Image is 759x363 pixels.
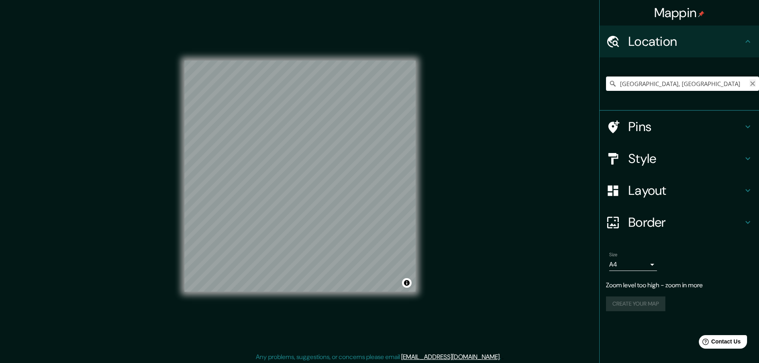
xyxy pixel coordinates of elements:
[501,352,502,362] div: .
[600,26,759,57] div: Location
[628,151,743,167] h4: Style
[256,352,501,362] p: Any problems, suggestions, or concerns please email .
[600,206,759,238] div: Border
[402,278,412,288] button: Toggle attribution
[749,79,756,87] button: Clear
[628,33,743,49] h4: Location
[600,175,759,206] div: Layout
[628,214,743,230] h4: Border
[606,281,753,290] p: Zoom level too high - zoom in more
[401,353,500,361] a: [EMAIL_ADDRESS][DOMAIN_NAME]
[688,332,750,354] iframe: Help widget launcher
[184,61,416,292] canvas: Map
[609,258,657,271] div: A4
[609,251,618,258] label: Size
[654,5,705,21] h4: Mappin
[502,352,504,362] div: .
[600,111,759,143] div: Pins
[698,11,704,17] img: pin-icon.png
[600,143,759,175] div: Style
[606,77,759,91] input: Pick your city or area
[628,119,743,135] h4: Pins
[628,182,743,198] h4: Layout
